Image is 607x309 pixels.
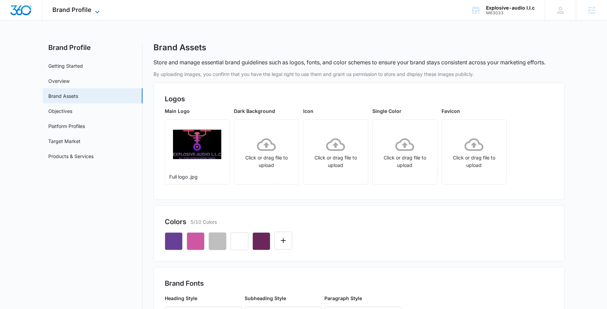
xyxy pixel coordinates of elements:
[165,295,242,302] p: Heading Style
[245,295,322,302] p: Subheading Style
[303,120,368,184] span: Click or drag file to upload
[373,120,437,184] span: Click or drag file to upload
[303,135,368,169] div: Click or drag file to upload
[442,120,506,184] span: Click or drag file to upload
[48,138,80,145] a: Target Market
[324,295,401,302] p: Paragraph Style
[442,135,506,169] div: Click or drag file to upload
[303,107,368,115] p: Icon
[372,107,437,115] p: Single Color
[48,107,72,115] a: Objectives
[153,70,565,78] p: By uploading images, you confirm that you have the legal right to use them and grant us permissio...
[48,62,83,69] a: Getting Started
[373,135,437,169] div: Click or drag file to upload
[169,173,225,180] p: Full logo .jpg
[48,153,94,160] a: Products & Services
[48,77,70,85] a: Overview
[173,130,221,159] img: User uploaded logo
[274,232,292,249] button: Edit Color
[153,58,545,66] p: Store and manage essential brand guidelines such as logos, fonts, and color schemes to ensure you...
[48,92,78,100] a: Brand Assets
[165,107,230,115] p: Main Logo
[52,6,91,13] span: Brand Profile
[165,94,553,104] h2: Logos
[442,107,507,115] p: Favicon
[486,11,535,15] div: account id
[234,135,299,169] div: Click or drag file to upload
[43,42,143,53] h2: Brand Profile
[234,107,299,115] p: Dark Background
[190,218,217,226] p: 5/10 Colors
[165,217,186,227] h2: Colors
[234,120,299,184] span: Click or drag file to upload
[153,42,206,53] h1: Brand Assets
[48,123,85,130] a: Platform Profiles
[165,278,553,288] h2: Brand Fonts
[486,5,535,11] div: account name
